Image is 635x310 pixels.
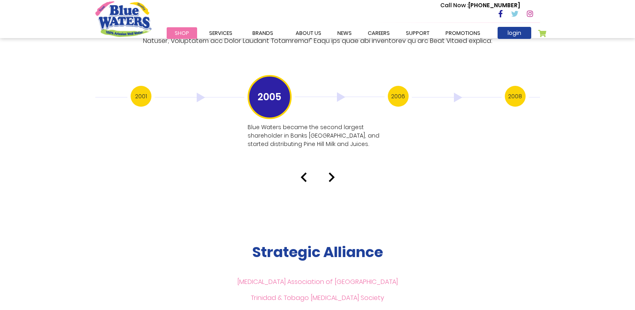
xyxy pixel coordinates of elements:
[398,27,437,39] a: support
[440,1,520,10] p: [PHONE_NUMBER]
[95,243,540,261] h2: Strategic Alliance
[251,293,384,302] a: Trinidad & Tobago [MEDICAL_DATA] Society
[209,29,232,37] span: Services
[248,75,292,119] h3: 2005
[175,29,189,37] span: Shop
[252,29,273,37] span: Brands
[329,27,360,39] a: News
[237,277,398,286] a: [MEDICAL_DATA] Association of [GEOGRAPHIC_DATA]
[437,27,488,39] a: Promotions
[131,86,151,107] h3: 2001
[440,1,468,9] span: Call Now :
[95,1,151,36] a: store logo
[248,123,383,148] p: Blue Waters became the second largest shareholder in Banks [GEOGRAPHIC_DATA], and started distrib...
[388,86,409,107] h3: 2006
[498,27,531,39] a: login
[288,27,329,39] a: about us
[505,86,526,107] h3: 2008
[360,27,398,39] a: careers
